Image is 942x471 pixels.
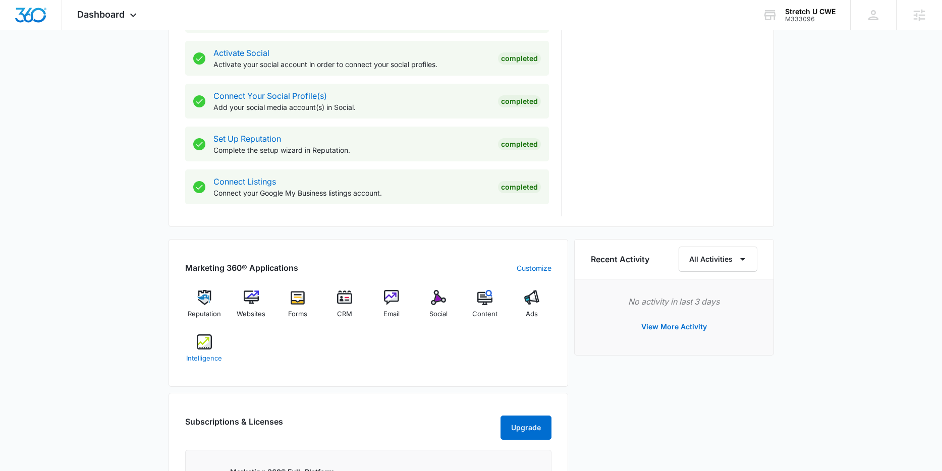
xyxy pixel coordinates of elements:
span: Content [472,309,497,319]
span: CRM [337,309,352,319]
a: Websites [232,290,270,326]
span: Forms [288,309,307,319]
div: account name [785,8,836,16]
h6: Recent Activity [591,253,649,265]
p: Complete the setup wizard in Reputation. [213,145,490,155]
a: Email [372,290,411,326]
p: Add your social media account(s) in Social. [213,102,490,112]
p: No activity in last 3 days [591,296,757,308]
span: Websites [237,309,265,319]
p: Connect your Google My Business listings account. [213,188,490,198]
a: Reputation [185,290,224,326]
a: Activate Social [213,48,269,58]
span: Email [383,309,400,319]
div: Completed [498,181,541,193]
a: CRM [325,290,364,326]
h2: Subscriptions & Licenses [185,416,283,436]
button: Upgrade [501,416,551,440]
a: Intelligence [185,334,224,371]
a: Customize [517,263,551,273]
span: Intelligence [186,354,222,364]
div: Completed [498,138,541,150]
span: Ads [526,309,538,319]
span: Reputation [188,309,221,319]
div: Completed [498,95,541,107]
a: Forms [279,290,317,326]
a: Social [419,290,458,326]
a: Ads [513,290,551,326]
a: Set Up Reputation [213,134,281,144]
span: Dashboard [77,9,125,20]
div: Completed [498,52,541,65]
button: View More Activity [631,315,717,339]
p: Activate your social account in order to connect your social profiles. [213,59,490,70]
a: Connect Listings [213,176,276,187]
a: Connect Your Social Profile(s) [213,91,327,101]
a: Content [466,290,505,326]
h2: Marketing 360® Applications [185,262,298,274]
div: account id [785,16,836,23]
button: All Activities [679,247,757,272]
span: Social [429,309,448,319]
